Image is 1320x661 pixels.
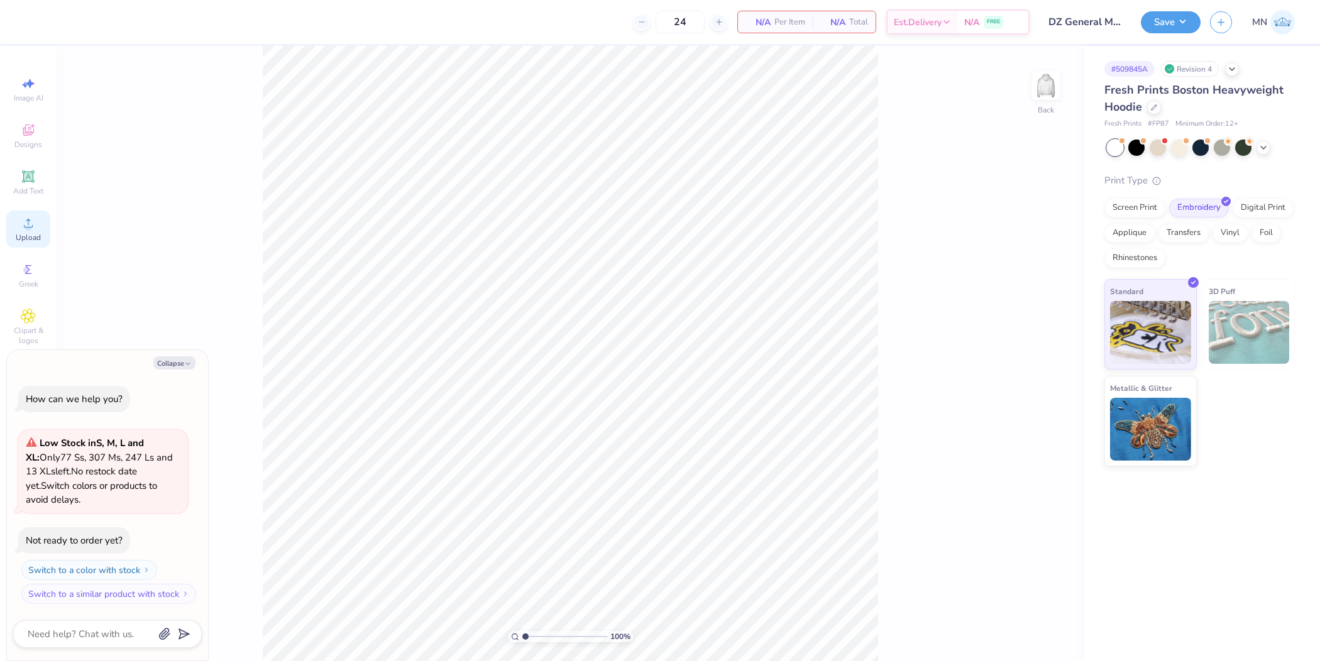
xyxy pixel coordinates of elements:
[21,560,157,580] button: Switch to a color with stock
[1110,285,1143,298] span: Standard
[1110,301,1191,364] img: Standard
[610,631,630,642] span: 100 %
[1104,249,1165,268] div: Rhinestones
[1270,10,1295,35] img: Mark Navarro
[1104,82,1284,114] span: Fresh Prints Boston Heavyweight Hoodie
[1104,173,1295,188] div: Print Type
[894,16,942,29] span: Est. Delivery
[26,393,123,405] div: How can we help you?
[1104,199,1165,217] div: Screen Print
[14,93,43,103] span: Image AI
[16,232,41,243] span: Upload
[1213,224,1248,243] div: Vinyl
[6,325,50,346] span: Clipart & logos
[820,16,845,29] span: N/A
[182,590,189,598] img: Switch to a similar product with stock
[849,16,868,29] span: Total
[153,356,195,369] button: Collapse
[1161,61,1219,77] div: Revision 4
[26,534,123,547] div: Not ready to order yet?
[1209,301,1290,364] img: 3D Puff
[1251,224,1281,243] div: Foil
[21,584,196,604] button: Switch to a similar product with stock
[1104,119,1141,129] span: Fresh Prints
[1175,119,1238,129] span: Minimum Order: 12 +
[987,18,1000,26] span: FREE
[774,16,805,29] span: Per Item
[1033,73,1059,98] img: Back
[1038,104,1054,116] div: Back
[1110,398,1191,461] img: Metallic & Glitter
[1252,10,1295,35] a: MN
[1039,9,1131,35] input: Untitled Design
[143,566,150,574] img: Switch to a color with stock
[1141,11,1201,33] button: Save
[964,16,979,29] span: N/A
[1252,15,1267,30] span: MN
[1110,381,1172,395] span: Metallic & Glitter
[1148,119,1169,129] span: # FP87
[13,186,43,196] span: Add Text
[1209,285,1235,298] span: 3D Puff
[26,437,144,464] strong: Low Stock in S, M, L and XL :
[19,279,38,289] span: Greek
[745,16,771,29] span: N/A
[26,465,137,492] span: No restock date yet.
[1104,61,1155,77] div: # 509845A
[26,437,173,506] span: Only 77 Ss, 307 Ms, 247 Ls and 13 XLs left. Switch colors or products to avoid delays.
[1233,199,1294,217] div: Digital Print
[1158,224,1209,243] div: Transfers
[656,11,705,33] input: – –
[1169,199,1229,217] div: Embroidery
[1104,224,1155,243] div: Applique
[14,139,42,150] span: Designs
